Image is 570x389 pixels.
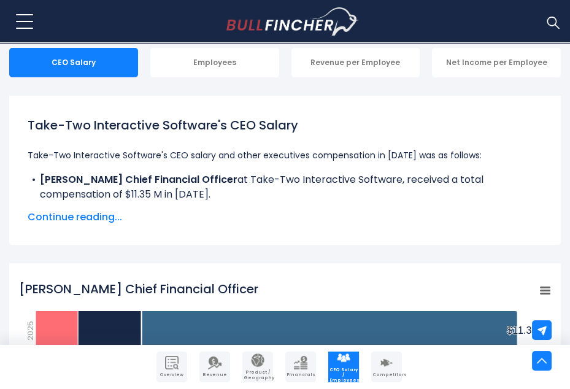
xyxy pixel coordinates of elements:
a: Go to homepage [226,7,358,36]
p: Take-Two Interactive Software's CEO salary and other executives compensation in [DATE] was as fol... [28,148,542,163]
tspan: [PERSON_NAME] Chief Financial Officer [19,280,258,298]
span: Product / Geography [244,370,272,380]
div: Revenue per Employee [291,48,420,77]
span: CEO Salary / Employees [329,368,358,383]
span: Continue reading... [28,210,542,225]
a: Company Revenue [199,352,230,382]
a: Company Overview [156,352,187,382]
span: Competitors [372,372,401,377]
text: 2025 [25,321,36,341]
span: Financials [287,372,315,377]
h1: Take-Two Interactive Software's CEO Salary [28,116,542,134]
a: Company Product/Geography [242,352,273,382]
tspan: $11.35M [507,325,545,336]
a: Company Employees [328,352,359,382]
span: Overview [158,372,186,377]
b: [PERSON_NAME] Chief Financial Officer [40,172,237,187]
div: CEO Salary [9,48,138,77]
a: Company Financials [285,352,316,382]
span: Revenue [201,372,229,377]
div: Net Income per Employee [432,48,561,77]
li: at Take-Two Interactive Software, received a total compensation of $11.35 M in [DATE]. [28,172,542,202]
a: Company Competitors [371,352,402,382]
img: Bullfincher logo [226,7,359,36]
div: Employees [150,48,279,77]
